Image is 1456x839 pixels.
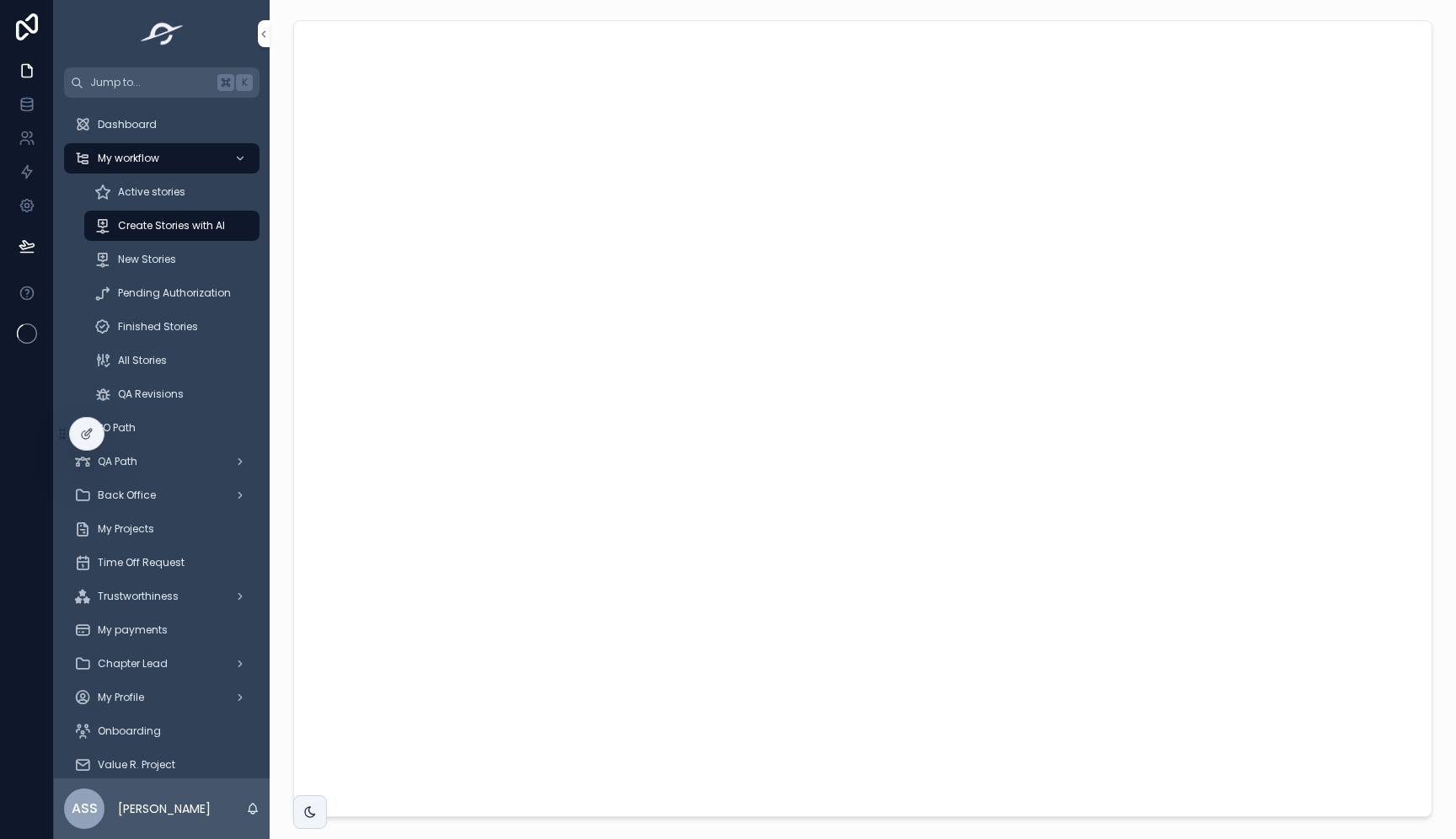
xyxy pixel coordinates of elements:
a: Onboarding [64,716,260,746]
span: My payments [98,623,168,637]
a: Finished Stories [84,312,260,342]
button: Jump to...K [64,67,260,98]
span: Pending Authorization [118,286,231,300]
span: Time Off Request [98,556,185,569]
span: Finished Stories [118,320,198,334]
a: Time Off Request [64,548,260,578]
span: PO Path [98,421,136,435]
a: Trustworthiness [64,581,260,612]
span: My Projects [98,522,154,536]
a: New Stories [84,244,260,275]
span: All Stories [118,354,167,367]
p: [PERSON_NAME] [118,800,211,817]
a: Create Stories with AI [84,211,260,241]
a: Pending Authorization [84,278,260,308]
a: Back Office [64,480,260,510]
span: Active stories [118,185,185,199]
a: All Stories [84,345,260,376]
a: My Profile [64,682,260,713]
a: My Projects [64,514,260,544]
span: Dashboard [98,118,157,131]
a: My workflow [64,143,260,174]
a: My payments [64,615,260,645]
span: Onboarding [98,724,161,738]
a: QA Path [64,446,260,477]
div: scrollable content [54,98,270,778]
span: My Profile [98,691,144,704]
span: Chapter Lead [98,657,168,671]
span: ASS [72,799,98,819]
span: My workflow [98,152,159,165]
span: Value R. Project [98,758,175,772]
a: Active stories [84,177,260,207]
span: New Stories [118,253,176,266]
span: Create Stories with AI [118,219,225,232]
a: Dashboard [64,110,260,140]
span: Back Office [98,489,156,502]
span: K [238,76,251,89]
span: Jump to... [90,76,211,89]
span: QA Path [98,455,137,468]
a: PO Path [64,413,260,443]
span: QA Revisions [118,387,184,401]
a: Chapter Lead [64,649,260,679]
span: Trustworthiness [98,590,179,603]
a: QA Revisions [84,379,260,409]
a: Value R. Project [64,750,260,780]
img: App logo [136,20,189,47]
